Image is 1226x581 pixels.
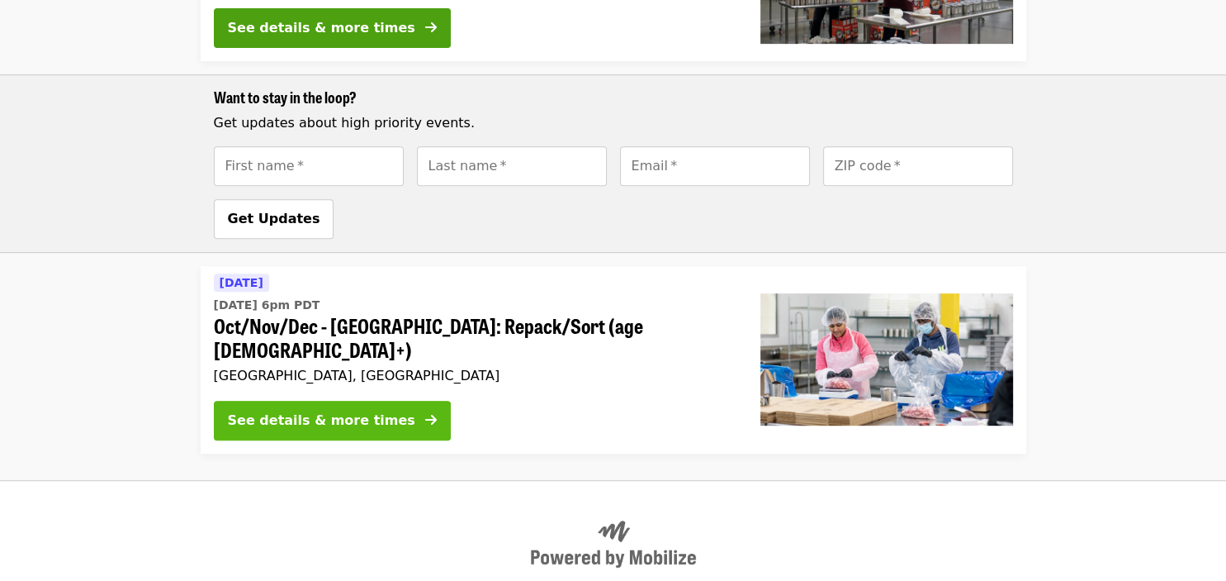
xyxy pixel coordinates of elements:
span: Get Updates [228,211,320,226]
time: [DATE] 6pm PDT [214,297,320,314]
button: See details & more times [214,401,451,441]
img: Oct/Nov/Dec - Beaverton: Repack/Sort (age 10+) organized by Oregon Food Bank [760,293,1013,426]
i: arrow-right icon [425,20,437,36]
i: arrow-right icon [425,412,437,428]
span: Want to stay in the loop? [214,86,357,107]
button: See details & more times [214,8,451,48]
input: [object Object] [214,146,404,186]
div: See details & more times [228,18,415,38]
span: Oct/Nov/Dec - [GEOGRAPHIC_DATA]: Repack/Sort (age [DEMOGRAPHIC_DATA]+) [214,314,734,362]
input: [object Object] [417,146,607,186]
button: Get Updates [214,199,334,239]
div: See details & more times [228,411,415,431]
span: Get updates about high priority events. [214,115,475,131]
input: [object Object] [823,146,1013,186]
div: [GEOGRAPHIC_DATA], [GEOGRAPHIC_DATA] [214,368,734,383]
a: See details for "Oct/Nov/Dec - Beaverton: Repack/Sort (age 10+)" [201,266,1026,454]
input: [object Object] [620,146,810,186]
img: Powered by Mobilize [531,521,696,569]
span: [DATE] [220,276,263,289]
